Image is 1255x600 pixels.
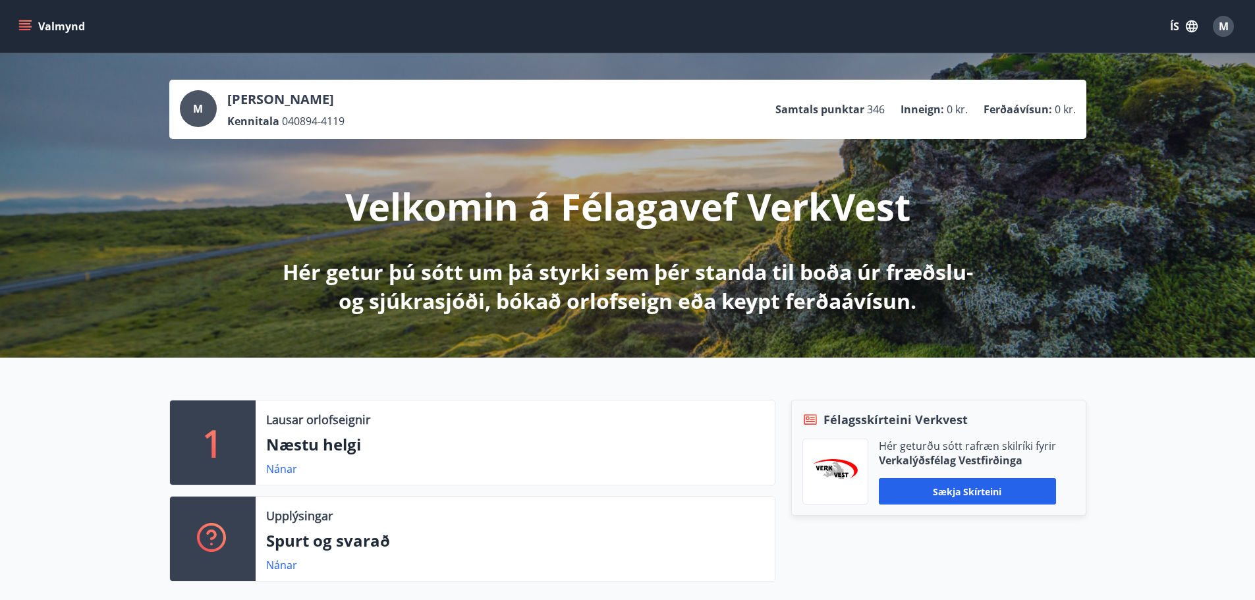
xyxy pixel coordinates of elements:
[1055,102,1076,117] span: 0 kr.
[266,462,297,476] a: Nánar
[1163,14,1205,38] button: ÍS
[266,507,333,524] p: Upplýsingar
[266,530,764,552] p: Spurt og svarað
[1219,19,1229,34] span: M
[879,453,1056,468] p: Verkalýðsfélag Vestfirðinga
[193,101,203,116] span: M
[266,411,370,428] p: Lausar orlofseignir
[879,478,1056,505] button: Sækja skírteini
[947,102,968,117] span: 0 kr.
[879,439,1056,453] p: Hér geturðu sótt rafræn skilríki fyrir
[823,411,968,428] span: Félagsskírteini Verkvest
[202,418,223,468] p: 1
[345,181,910,231] p: Velkomin á Félagavef VerkVest
[16,14,90,38] button: menu
[266,433,764,456] p: Næstu helgi
[813,459,858,485] img: jihgzMk4dcgjRAW2aMgpbAqQEG7LZi0j9dOLAUvz.png
[280,258,976,315] p: Hér getur þú sótt um þá styrki sem þér standa til boða úr fræðslu- og sjúkrasjóði, bókað orlofsei...
[266,558,297,572] a: Nánar
[901,102,944,117] p: Inneign :
[984,102,1052,117] p: Ferðaávísun :
[227,90,345,109] p: [PERSON_NAME]
[867,102,885,117] span: 346
[775,102,864,117] p: Samtals punktar
[282,114,345,128] span: 040894-4119
[227,114,279,128] p: Kennitala
[1208,11,1239,42] button: M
